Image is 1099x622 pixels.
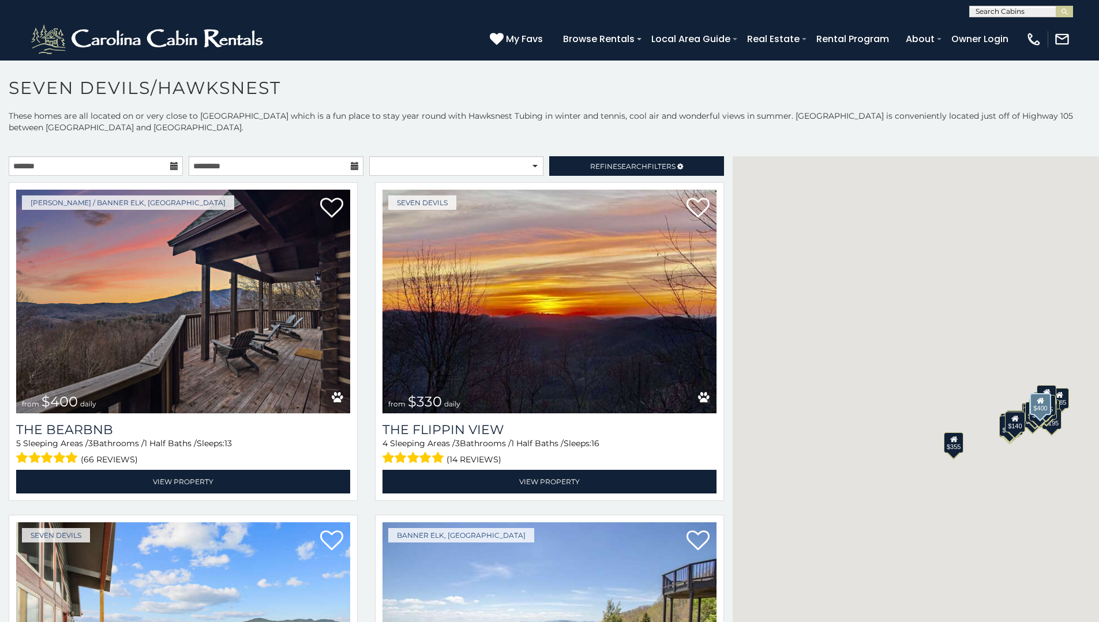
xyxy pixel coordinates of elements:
div: $215 [1025,402,1045,423]
span: Search [617,162,647,171]
span: 5 [16,438,21,448]
span: My Favs [506,32,543,46]
a: from $400 daily [16,190,350,413]
div: $230 [1037,384,1056,405]
div: $485 [1049,387,1069,408]
a: RefineSearchFilters [549,156,723,176]
a: The Bearbnb [16,422,350,438]
div: $235 [1036,395,1056,416]
img: White-1-2.png [29,22,268,56]
a: Banner Elk, [GEOGRAPHIC_DATA] [388,528,534,542]
div: $270 [1000,416,1019,436]
a: [PERSON_NAME] / Banner Elk, [GEOGRAPHIC_DATA] [22,195,234,210]
div: $325 [1035,392,1055,413]
div: $436 [1000,417,1019,438]
div: $210 [1030,401,1049,421]
a: Add to favorites [320,197,343,221]
span: 1 Half Baths / [511,438,564,448]
span: 3 [455,438,460,448]
div: $140 [1000,416,1019,436]
div: $140 [1001,413,1021,434]
span: $400 [42,393,78,410]
span: 13 [224,438,232,448]
img: 1714397960_thumbnail.jpeg [16,190,350,413]
div: Sleeping Areas / Bathrooms / Sleeps: [16,438,350,467]
span: daily [80,399,96,408]
span: (66 reviews) [81,452,138,467]
a: View Property [16,470,350,493]
a: Add to favorites [320,529,343,553]
span: Refine Filters [590,162,676,171]
div: $355 [944,432,963,453]
a: The Flippin View [382,422,717,438]
span: from [22,399,39,408]
a: Browse Rentals [557,29,640,49]
div: $140 [1006,411,1025,432]
a: About [900,29,940,49]
a: Local Area Guide [646,29,736,49]
span: 1 Half Baths / [144,438,197,448]
a: Real Estate [741,29,805,49]
span: $330 [408,393,442,410]
img: mail-regular-white.png [1054,31,1070,47]
a: Seven Devils [388,195,456,210]
span: 16 [591,438,599,448]
img: 1714398903_thumbnail.jpeg [382,190,717,413]
div: Sleeping Areas / Bathrooms / Sleeps: [382,438,717,467]
div: $195 [1042,408,1062,429]
span: (14 reviews) [447,452,501,467]
span: daily [444,399,460,408]
a: View Property [382,470,717,493]
div: $400 [1030,393,1051,414]
a: My Favs [490,32,546,47]
div: $240 [1023,406,1042,427]
a: from $330 daily [382,190,717,413]
img: phone-regular-white.png [1026,31,1042,47]
a: Add to favorites [687,197,710,221]
span: from [388,399,406,408]
a: Seven Devils [22,528,90,542]
span: 3 [88,438,93,448]
a: Owner Login [946,29,1014,49]
a: Rental Program [811,29,895,49]
a: Add to favorites [687,529,710,553]
span: 4 [382,438,388,448]
div: $305 [1006,410,1026,431]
